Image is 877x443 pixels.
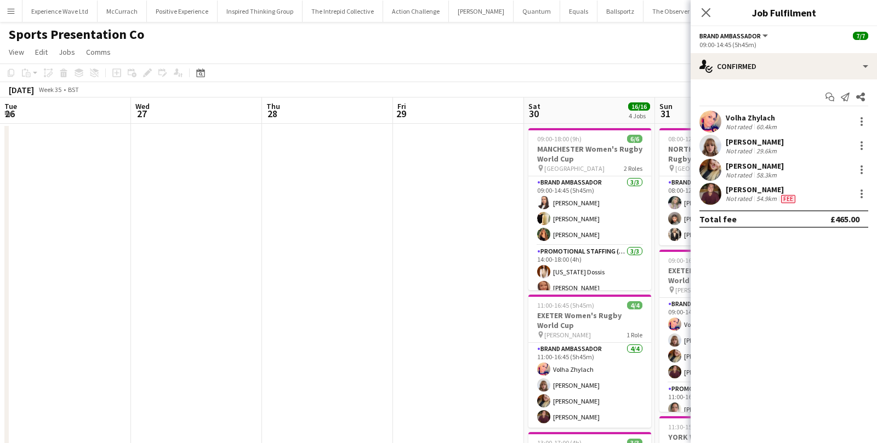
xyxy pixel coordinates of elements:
span: Week 35 [36,85,64,94]
button: Inspired Thinking Group [218,1,303,22]
app-job-card: 09:00-18:00 (9h)6/6MANCHESTER Women's Rugby World Cup [GEOGRAPHIC_DATA]2 RolesBrand Ambassador3/3... [528,128,651,290]
span: Edit [35,47,48,57]
button: [PERSON_NAME] [449,1,514,22]
span: Comms [86,47,111,57]
button: Ballsportz [597,1,643,22]
span: 2 Roles [624,164,642,172]
span: 31 [658,107,673,120]
app-card-role: Brand Ambassador4/411:00-16:45 (5h45m)Volha Zhylach[PERSON_NAME][PERSON_NAME][PERSON_NAME] [528,343,651,428]
h3: EXETER Women's Rugby World Cup [659,266,782,285]
button: Experience Wave Ltd [22,1,98,22]
h3: EXETER Women's Rugby World Cup [528,310,651,330]
span: 29 [396,107,406,120]
span: [PERSON_NAME] [544,331,591,339]
a: Comms [82,45,115,59]
span: 26 [3,107,17,120]
div: Not rated [726,147,754,155]
span: Thu [266,101,280,111]
app-job-card: 08:00-12:00 (4h)3/3NORTHAMPTON Women's Rugby World Cup [GEOGRAPHIC_DATA]1 RoleBrand Ambassador3/3... [659,128,782,245]
span: Sun [659,101,673,111]
span: Brand Ambassador [699,32,761,40]
app-card-role: Brand Ambassador3/308:00-12:00 (4h)[PERSON_NAME][PERSON_NAME][PERSON_NAME] [659,176,782,245]
app-card-role: Brand Ambassador4/409:00-14:45 (5h45m)Volha Zhylach[PERSON_NAME][PERSON_NAME][PERSON_NAME] [659,298,782,383]
a: View [4,45,29,59]
button: Quantum [514,1,560,22]
h3: Job Fulfilment [691,5,877,20]
button: The Intrepid Collective [303,1,383,22]
span: Jobs [59,47,75,57]
div: [DATE] [9,84,34,95]
h1: Sports Presentation Co [9,26,144,43]
div: 29.6km [754,147,779,155]
div: Confirmed [691,53,877,79]
span: 09:00-16:45 (7h45m) [668,256,725,264]
span: Wed [135,101,150,111]
app-job-card: 09:00-16:45 (7h45m)7/7EXETER Women's Rugby World Cup [PERSON_NAME]2 RolesBrand Ambassador4/409:00... [659,250,782,412]
div: Volha Zhylach [726,113,779,123]
app-card-role: Brand Ambassador3/309:00-14:45 (5h45m)[PERSON_NAME][PERSON_NAME][PERSON_NAME] [528,176,651,245]
app-job-card: 11:00-16:45 (5h45m)4/4EXETER Women's Rugby World Cup [PERSON_NAME]1 RoleBrand Ambassador4/411:00-... [528,295,651,428]
span: 7/7 [853,32,868,40]
div: 4 Jobs [629,112,650,120]
h3: NORTHAMPTON Women's Rugby World Cup [659,144,782,164]
span: 4/4 [627,301,642,309]
div: [PERSON_NAME] [726,161,784,171]
div: 60.4km [754,123,779,131]
span: 11:30-15:30 (4h) [668,423,713,431]
span: View [9,47,24,57]
div: 58.3km [754,171,779,179]
button: The Observer [643,1,699,22]
button: McCurrach [98,1,147,22]
span: 6/6 [627,135,642,143]
div: Crew has different fees then in role [779,194,798,203]
span: [PERSON_NAME] [675,286,722,294]
button: Positive Experience [147,1,218,22]
div: 54.9km [754,194,779,203]
div: Not rated [726,194,754,203]
div: Not rated [726,123,754,131]
span: [GEOGRAPHIC_DATA] [544,164,605,172]
button: Brand Ambassador [699,32,770,40]
span: Sat [528,101,540,111]
span: [GEOGRAPHIC_DATA] [675,164,736,172]
div: Total fee [699,214,737,225]
div: £465.00 [830,214,859,225]
span: Tue [4,101,17,111]
span: 30 [527,107,540,120]
span: 11:00-16:45 (5h45m) [537,301,594,309]
button: Action Challenge [383,1,449,22]
span: 28 [265,107,280,120]
button: Equals [560,1,597,22]
h3: MANCHESTER Women's Rugby World Cup [528,144,651,164]
div: [PERSON_NAME] [726,185,798,194]
span: 27 [134,107,150,120]
app-card-role: Promotional Staffing (Brand Ambassadors)3/314:00-18:00 (4h)[US_STATE] Dossis[PERSON_NAME] [528,245,651,314]
span: Fri [397,101,406,111]
span: 08:00-12:00 (4h) [668,135,713,143]
div: 09:00-14:45 (5h45m) [699,41,868,49]
a: Jobs [54,45,79,59]
span: 1 Role [627,331,642,339]
span: 16/16 [628,102,650,111]
span: Fee [781,195,795,203]
div: [PERSON_NAME] [726,137,784,147]
div: BST [68,85,79,94]
a: Edit [31,45,52,59]
span: 09:00-18:00 (9h) [537,135,582,143]
div: Not rated [726,171,754,179]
